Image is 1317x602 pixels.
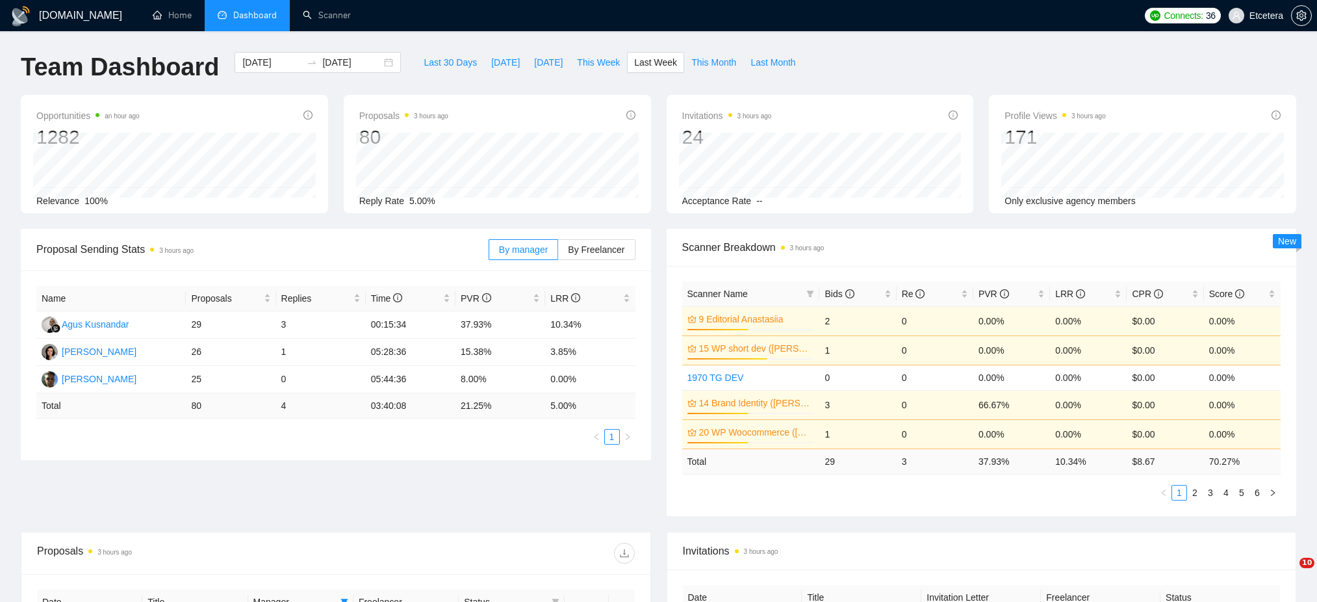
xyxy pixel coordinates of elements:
[1004,108,1106,124] span: Profile Views
[455,366,545,393] td: 8.00%
[1132,289,1162,299] span: CPR
[281,291,351,306] span: Replies
[186,339,275,366] td: 26
[1218,485,1234,501] li: 4
[819,365,896,390] td: 0
[915,289,925,298] span: info-circle
[737,112,772,120] time: 3 hours ago
[1127,390,1203,419] td: $0.00
[1203,486,1218,500] a: 3
[307,57,317,68] span: swap-right
[605,430,619,444] a: 1
[949,111,958,120] span: info-circle
[589,429,604,445] button: left
[218,10,227,20] span: dashboard
[845,289,854,298] span: info-circle
[604,429,620,445] li: 1
[973,419,1050,449] td: 0.00%
[482,293,491,302] span: info-circle
[626,111,635,120] span: info-circle
[819,449,896,474] td: 29
[491,55,520,70] span: [DATE]
[1127,419,1203,449] td: $0.00
[819,390,896,419] td: 3
[307,57,317,68] span: to
[276,366,366,393] td: 0
[303,10,351,21] a: searchScanner
[897,390,973,419] td: 0
[897,365,973,390] td: 0
[1050,365,1127,390] td: 0.00%
[36,393,186,419] td: Total
[499,244,548,255] span: By manager
[1172,486,1186,500] a: 1
[1150,10,1160,21] img: upwork-logo.png
[699,396,812,410] a: 14 Brand Identity ([PERSON_NAME])
[153,10,192,21] a: homeHome
[233,10,277,21] span: Dashboard
[1171,485,1187,501] li: 1
[359,196,404,206] span: Reply Rate
[687,428,697,437] span: crown
[366,339,455,366] td: 05:28:36
[424,55,477,70] span: Last 30 Days
[790,244,825,252] time: 3 hours ago
[819,306,896,335] td: 2
[825,289,854,299] span: Bids
[545,366,635,393] td: 0.00%
[276,286,366,311] th: Replies
[36,108,140,124] span: Opportunities
[62,345,136,359] div: [PERSON_NAME]
[455,393,545,419] td: 21.25 %
[36,125,140,150] div: 1282
[620,429,635,445] button: right
[1272,111,1281,120] span: info-circle
[371,293,402,304] span: Time
[276,311,366,339] td: 3
[1265,485,1281,501] button: right
[1232,11,1241,20] span: user
[577,55,620,70] span: This Week
[303,111,313,120] span: info-circle
[699,341,812,356] a: 15 WP short dev ([PERSON_NAME] B)
[1127,335,1203,365] td: $0.00
[366,311,455,339] td: 00:15:34
[545,393,635,419] td: 5.00 %
[97,549,132,556] time: 3 hours ago
[36,286,186,311] th: Name
[897,449,973,474] td: 3
[819,335,896,365] td: 1
[687,373,744,383] a: 1970 TG DEV
[414,112,448,120] time: 3 hours ago
[1204,306,1281,335] td: 0.00%
[1234,485,1249,501] li: 5
[1206,8,1216,23] span: 36
[589,429,604,445] li: Previous Page
[1273,558,1304,589] iframe: Intercom live chat
[620,429,635,445] li: Next Page
[191,291,261,306] span: Proposals
[1234,486,1249,500] a: 5
[1004,196,1136,206] span: Only exclusive agency members
[902,289,925,299] span: Re
[687,289,748,299] span: Scanner Name
[1000,289,1009,298] span: info-circle
[1269,489,1277,497] span: right
[627,52,684,73] button: Last Week
[1278,236,1296,246] span: New
[568,244,624,255] span: By Freelancer
[36,241,489,257] span: Proposal Sending Stats
[1076,289,1085,298] span: info-circle
[1250,486,1264,500] a: 6
[1160,489,1168,497] span: left
[1204,390,1281,419] td: 0.00%
[21,52,219,83] h1: Team Dashboard
[1204,335,1281,365] td: 0.00%
[186,286,275,311] th: Proposals
[62,372,136,386] div: [PERSON_NAME]
[682,125,772,150] div: 24
[42,344,58,360] img: TT
[1265,485,1281,501] li: Next Page
[42,317,58,333] img: AK
[1050,390,1127,419] td: 0.00%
